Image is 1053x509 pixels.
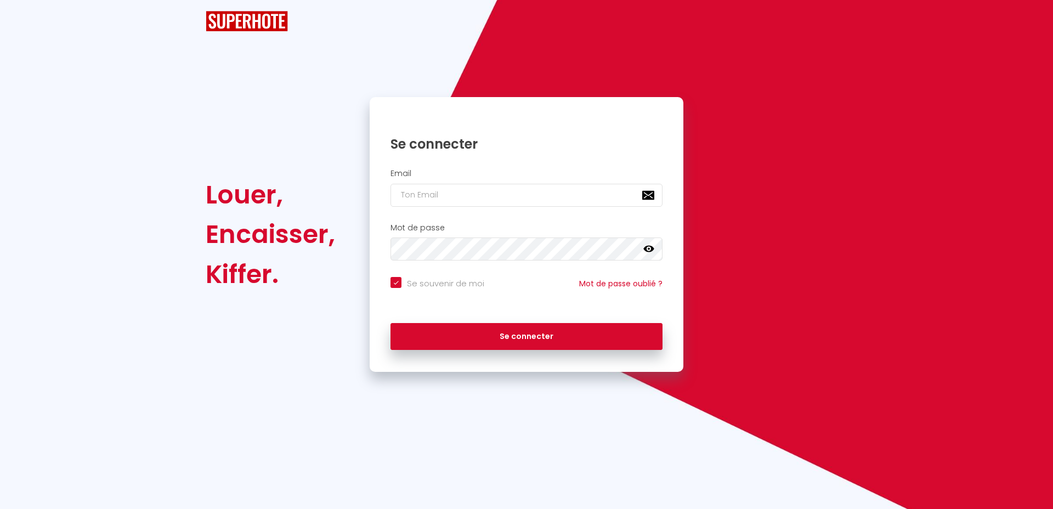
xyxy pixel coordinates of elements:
[390,323,663,350] button: Se connecter
[390,135,663,152] h1: Se connecter
[206,175,335,214] div: Louer,
[206,214,335,254] div: Encaisser,
[579,278,663,289] a: Mot de passe oublié ?
[390,223,663,233] h2: Mot de passe
[390,184,663,207] input: Ton Email
[206,255,335,294] div: Kiffer.
[206,11,288,31] img: SuperHote logo
[390,169,663,178] h2: Email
